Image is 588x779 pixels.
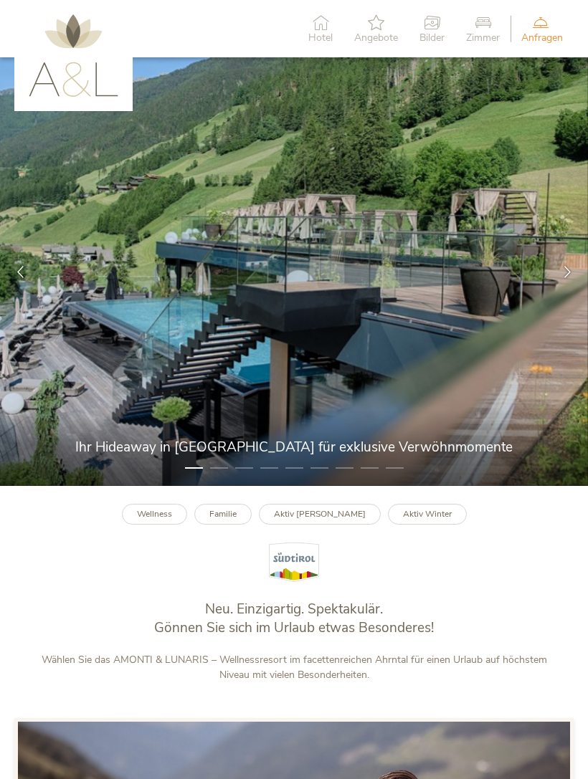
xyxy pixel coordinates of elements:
span: Anfragen [521,33,563,43]
span: Zimmer [466,33,500,43]
img: AMONTI & LUNARIS Wellnessresort [29,14,118,97]
span: Neu. Einzigartig. Spektakulär. [205,600,383,618]
p: Wählen Sie das AMONTI & LUNARIS – Wellnessresort im facettenreichen Ahrntal für einen Urlaub auf ... [29,652,559,682]
a: Aktiv Winter [388,504,467,525]
b: Aktiv Winter [403,508,452,520]
b: Familie [209,508,237,520]
a: Familie [194,504,252,525]
a: Wellness [122,504,187,525]
b: Aktiv [PERSON_NAME] [274,508,366,520]
span: Bilder [419,33,445,43]
span: Gönnen Sie sich im Urlaub etwas Besonderes! [154,618,434,637]
a: Aktiv [PERSON_NAME] [259,504,381,525]
b: Wellness [137,508,172,520]
span: Hotel [308,33,333,43]
span: Angebote [354,33,398,43]
img: Südtirol [269,543,319,582]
